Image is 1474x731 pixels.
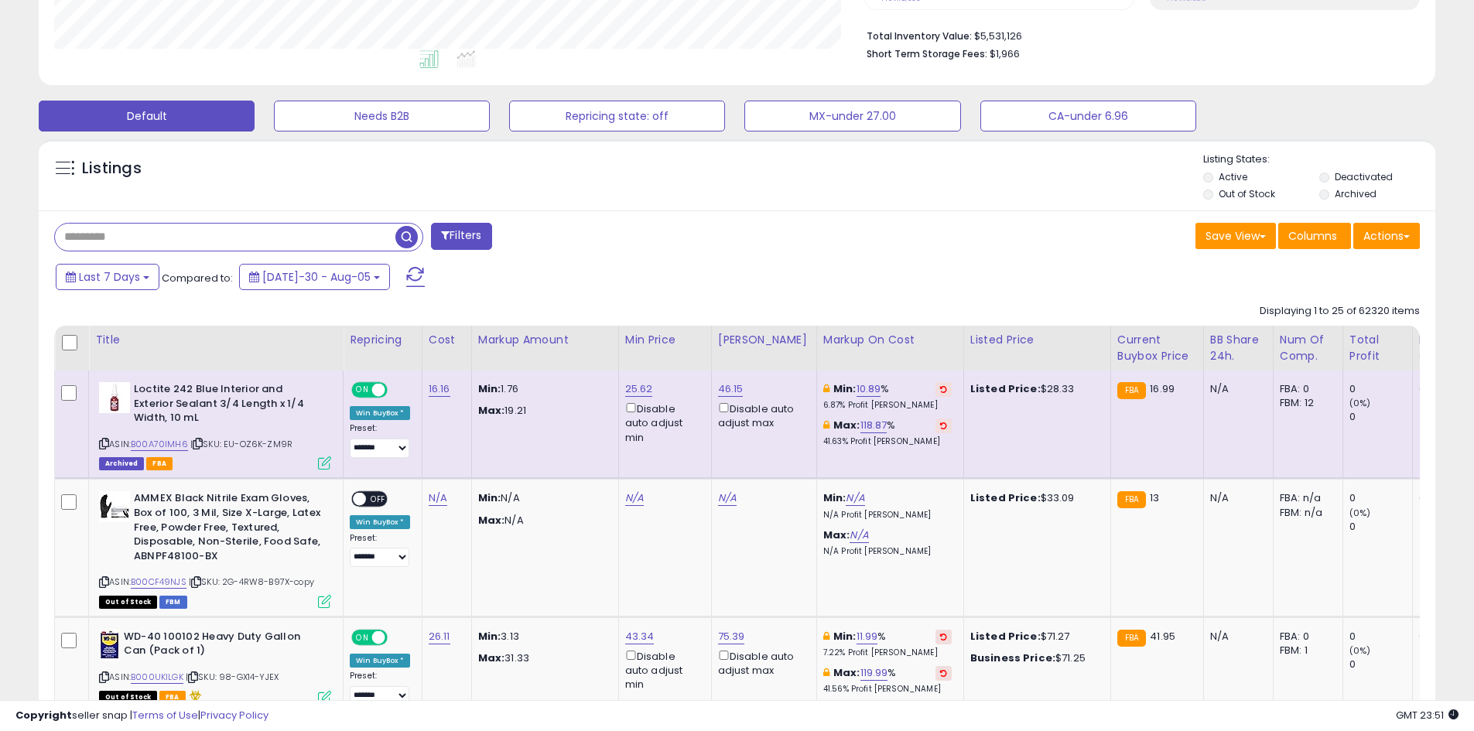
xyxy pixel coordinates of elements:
strong: Min: [478,381,501,396]
div: % [823,418,952,447]
div: FBM: 12 [1280,396,1331,410]
img: 41O6yvzIm1L._SL40_.jpg [99,491,130,522]
div: Min Price [625,332,705,348]
a: N/A [625,490,644,506]
div: Win BuyBox * [350,515,410,529]
a: 43.34 [625,629,655,644]
button: MX-under 27.00 [744,101,960,132]
small: (0%) [1349,507,1371,519]
small: (0%) [1349,397,1371,409]
span: ON [353,384,372,397]
a: N/A [846,490,864,506]
strong: Min: [478,490,501,505]
strong: Max: [478,403,505,418]
span: OFF [385,384,410,397]
div: Fulfillable Quantity [1419,332,1472,364]
div: Markup Amount [478,332,612,348]
button: CA-under 6.96 [980,101,1196,132]
a: 11.99 [857,629,878,644]
p: 3.13 [478,630,607,644]
a: B000UKILGK [131,671,183,684]
span: 13 [1150,490,1159,505]
div: 0 [1349,382,1412,396]
div: Total Profit [1349,332,1406,364]
div: % [823,630,952,658]
div: Preset: [350,671,410,705]
div: Disable auto adjust max [718,400,805,430]
a: 118.87 [860,418,887,433]
div: ASIN: [99,491,331,606]
div: Listed Price [970,332,1104,348]
div: Repricing [350,332,416,348]
span: OFF [366,493,391,506]
b: WD-40 100102 Heavy Duty Gallon Can (Pack of 1) [124,630,312,662]
div: FBM: n/a [1280,506,1331,520]
small: FBA [1117,630,1146,647]
small: FBA [1117,491,1146,508]
p: Listing States: [1203,152,1435,167]
span: ON [353,631,372,644]
span: | SKU: EU-OZ6K-ZM9R [190,438,292,450]
div: 0 [1419,382,1467,396]
span: 16.99 [1150,381,1175,396]
b: Business Price: [970,651,1055,665]
div: 0 [1419,491,1467,505]
b: Listed Price: [970,490,1041,505]
b: Max: [833,418,860,432]
div: FBM: 1 [1280,644,1331,658]
button: Filters [431,223,491,250]
small: FBA [1117,382,1146,399]
a: Terms of Use [132,708,198,722]
label: Deactivated [1335,170,1393,183]
a: B00A70IMH6 [131,438,188,451]
button: Default [39,101,255,132]
a: N/A [850,528,868,543]
div: $28.33 [970,382,1099,396]
button: Actions [1353,223,1420,249]
div: ASIN: [99,382,331,468]
div: Displaying 1 to 25 of 62320 items [1260,304,1420,319]
a: 10.89 [857,381,881,397]
p: 31.33 [478,651,607,665]
div: Win BuyBox * [350,406,410,420]
div: Win BuyBox * [350,654,410,668]
a: 25.62 [625,381,653,397]
div: FBA: 0 [1280,630,1331,644]
span: Compared to: [162,271,233,285]
div: 0 [1349,410,1412,424]
img: 41vVJaFdaSL._SL40_.jpg [99,630,120,661]
div: Preset: [350,533,410,568]
span: $1,966 [990,46,1020,61]
div: ASIN: [99,630,331,702]
li: $5,531,126 [867,26,1408,44]
div: N/A [1210,491,1261,505]
a: N/A [429,490,447,506]
span: 41.95 [1150,629,1175,644]
a: 26.11 [429,629,450,644]
span: Listings that have been deleted from Seller Central [99,457,144,470]
div: Disable auto adjust min [625,400,699,445]
span: 2025-08-13 23:51 GMT [1396,708,1459,722]
button: Needs B2B [274,101,490,132]
div: Disable auto adjust max [718,647,805,678]
div: 0 [1349,630,1412,644]
div: $71.25 [970,651,1099,665]
div: 0 [1349,658,1412,671]
b: Listed Price: [970,381,1041,396]
div: Cost [429,332,465,348]
div: $71.27 [970,630,1099,644]
p: 1.76 [478,382,607,396]
a: 119.99 [860,665,888,681]
b: Listed Price: [970,629,1041,644]
div: 0 [1349,491,1412,505]
p: 41.63% Profit [PERSON_NAME] [823,436,952,447]
a: Privacy Policy [200,708,268,722]
div: 0 [1349,520,1412,534]
div: N/A [1210,382,1261,396]
b: Min: [823,490,846,505]
a: N/A [718,490,737,506]
div: seller snap | | [15,709,268,723]
div: 0 [1419,630,1467,644]
label: Active [1219,170,1247,183]
div: Disable auto adjust min [625,647,699,692]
